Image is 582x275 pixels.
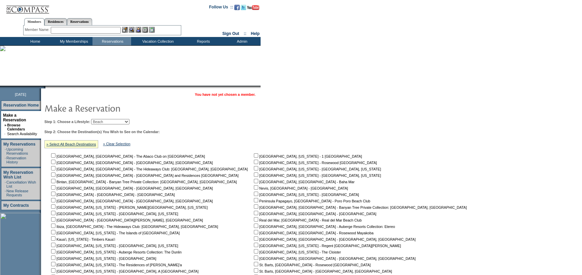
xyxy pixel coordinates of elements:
[247,5,259,10] img: Subscribe to our YouTube Channel
[25,27,51,33] div: Member Name:
[3,113,26,122] a: Make a Reservation
[234,7,240,11] a: Become our fan on Facebook
[253,237,416,241] nobr: [GEOGRAPHIC_DATA], [GEOGRAPHIC_DATA] - [GEOGRAPHIC_DATA], [GEOGRAPHIC_DATA]
[50,237,115,241] nobr: Kaua'i, [US_STATE] - Timbers Kaua'i
[50,199,213,203] nobr: [GEOGRAPHIC_DATA], [GEOGRAPHIC_DATA] - [GEOGRAPHIC_DATA], [GEOGRAPHIC_DATA]
[50,231,180,235] nobr: [GEOGRAPHIC_DATA], [US_STATE] - The Islands of [GEOGRAPHIC_DATA]
[67,18,92,25] a: Reservations
[209,4,233,12] td: Follow Us ::
[44,101,179,115] img: pgTtlMakeReservation.gif
[46,142,96,146] a: » Select All Beach Destinations
[50,244,178,248] nobr: [GEOGRAPHIC_DATA], [US_STATE] - [GEOGRAPHIC_DATA], [US_STATE]
[131,37,183,45] td: Vacation Collection
[234,5,240,10] img: Become our fan on Facebook
[50,269,198,273] nobr: [GEOGRAPHIC_DATA], [US_STATE] - [GEOGRAPHIC_DATA], A [GEOGRAPHIC_DATA]
[43,86,45,88] img: promoShadowLeftCorner.gif
[3,170,33,180] a: My Reservation Wish List
[6,180,36,188] a: Cancellation Wish List
[7,132,37,136] a: Search Availability
[5,189,6,197] td: ·
[253,212,376,216] nobr: [GEOGRAPHIC_DATA], [GEOGRAPHIC_DATA] - [GEOGRAPHIC_DATA]
[6,189,28,197] a: New Release Requests
[122,27,128,33] img: b_edit.gif
[253,193,359,197] nobr: [GEOGRAPHIC_DATA], [US_STATE] - [GEOGRAPHIC_DATA]
[253,205,467,209] nobr: [GEOGRAPHIC_DATA], [GEOGRAPHIC_DATA] - Banyan Tree Private Collection: [GEOGRAPHIC_DATA], [GEOGRA...
[50,250,182,254] nobr: [GEOGRAPHIC_DATA], [US_STATE] - Auberge Resorts Collection: The Dunlin
[50,167,248,171] nobr: [GEOGRAPHIC_DATA], [GEOGRAPHIC_DATA] - The Hideaways Club: [GEOGRAPHIC_DATA], [GEOGRAPHIC_DATA]
[253,173,381,178] nobr: [GEOGRAPHIC_DATA], [US_STATE] - [GEOGRAPHIC_DATA], [US_STATE]
[3,142,35,147] a: My Reservations
[6,147,28,155] a: Upcoming Reservations
[92,37,131,45] td: Reservations
[4,132,6,136] td: ·
[247,7,259,11] a: Subscribe to our YouTube Channel
[50,161,213,165] nobr: [GEOGRAPHIC_DATA], [GEOGRAPHIC_DATA] - [GEOGRAPHIC_DATA], [GEOGRAPHIC_DATA]
[195,92,256,96] span: You have not yet chosen a member.
[5,156,6,164] td: ·
[50,225,218,229] nobr: Ibiza, [GEOGRAPHIC_DATA] - The Hideaways Club: [GEOGRAPHIC_DATA], [GEOGRAPHIC_DATA]
[50,186,213,190] nobr: [GEOGRAPHIC_DATA], [GEOGRAPHIC_DATA] - [GEOGRAPHIC_DATA], [GEOGRAPHIC_DATA]
[50,205,208,209] nobr: [GEOGRAPHIC_DATA], [US_STATE] - [PERSON_NAME][GEOGRAPHIC_DATA], [US_STATE]
[253,231,374,235] nobr: [GEOGRAPHIC_DATA], [GEOGRAPHIC_DATA] - Rosewood Mayakoba
[24,18,45,26] a: Members
[253,180,354,184] nobr: [GEOGRAPHIC_DATA], [GEOGRAPHIC_DATA] - Baha Mar
[15,37,54,45] td: Home
[50,180,237,184] nobr: Bintan, [GEOGRAPHIC_DATA] - Banyan Tree Private Collection: [GEOGRAPHIC_DATA], [GEOGRAPHIC_DATA]
[253,218,362,222] nobr: Real del Mar, [GEOGRAPHIC_DATA] - Real del Mar Beach Club
[50,263,182,267] nobr: [GEOGRAPHIC_DATA], [US_STATE] - The Residences of [PERSON_NAME]'a
[142,27,148,33] img: Reservations
[241,5,246,10] img: Follow us on Twitter
[244,31,246,36] span: ::
[15,92,26,96] span: [DATE]
[251,31,260,36] a: Help
[135,27,141,33] img: Impersonate
[3,103,39,108] a: Reservation Home
[45,86,46,88] img: blank.gif
[5,180,6,188] td: ·
[50,257,156,261] nobr: [GEOGRAPHIC_DATA], [US_STATE] - [GEOGRAPHIC_DATA]
[129,27,134,33] img: View
[183,37,222,45] td: Reports
[253,269,392,273] nobr: St. Barts, [GEOGRAPHIC_DATA] - [GEOGRAPHIC_DATA], [GEOGRAPHIC_DATA]
[253,244,401,248] nobr: [GEOGRAPHIC_DATA], [US_STATE] - Regent [GEOGRAPHIC_DATA][PERSON_NAME]
[253,154,362,158] nobr: [GEOGRAPHIC_DATA], [US_STATE] - 1 [GEOGRAPHIC_DATA]
[241,7,246,11] a: Follow us on Twitter
[253,199,370,203] nobr: Peninsula Papagayo, [GEOGRAPHIC_DATA] - Poro Poro Beach Club
[50,218,203,222] nobr: [GEOGRAPHIC_DATA] - [GEOGRAPHIC_DATA][PERSON_NAME], [GEOGRAPHIC_DATA]
[50,193,175,197] nobr: [GEOGRAPHIC_DATA] - [GEOGRAPHIC_DATA] - [GEOGRAPHIC_DATA]
[149,27,155,33] img: b_calculator.gif
[222,37,261,45] td: Admin
[7,123,25,131] a: Browse Calendars
[50,212,178,216] nobr: [GEOGRAPHIC_DATA], [US_STATE] - [GEOGRAPHIC_DATA], [US_STATE]
[54,37,92,45] td: My Memberships
[253,167,381,171] nobr: [GEOGRAPHIC_DATA], [US_STATE] - [GEOGRAPHIC_DATA], [US_STATE]
[6,156,26,164] a: Reservation History
[4,123,6,127] b: »
[5,147,6,155] td: ·
[222,31,239,36] a: Sign Out
[253,263,371,267] nobr: St. Barts, [GEOGRAPHIC_DATA] - Rosewood [GEOGRAPHIC_DATA]
[3,203,29,208] a: My Contracts
[44,130,160,134] b: Step 2: Choose the Destination(s) You Wish to See on the Calendar:
[253,225,395,229] nobr: [GEOGRAPHIC_DATA], [GEOGRAPHIC_DATA] - Auberge Resorts Collection: Etereo
[50,173,238,178] nobr: [GEOGRAPHIC_DATA], [GEOGRAPHIC_DATA] - [GEOGRAPHIC_DATA] and Residences [GEOGRAPHIC_DATA]
[253,161,377,165] nobr: [GEOGRAPHIC_DATA], [US_STATE] - Rosewood [GEOGRAPHIC_DATA]
[44,18,67,25] a: Residences
[44,120,90,124] b: Step 1: Choose a Lifestyle:
[253,257,416,261] nobr: [GEOGRAPHIC_DATA], [GEOGRAPHIC_DATA] - [GEOGRAPHIC_DATA], [GEOGRAPHIC_DATA]
[103,142,130,146] a: » Clear Selection
[50,154,205,158] nobr: [GEOGRAPHIC_DATA], [GEOGRAPHIC_DATA] - The Abaco Club on [GEOGRAPHIC_DATA]
[253,186,348,190] nobr: Nevis, [GEOGRAPHIC_DATA] - [GEOGRAPHIC_DATA]
[253,250,341,254] nobr: [GEOGRAPHIC_DATA], [US_STATE] - The Cloister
